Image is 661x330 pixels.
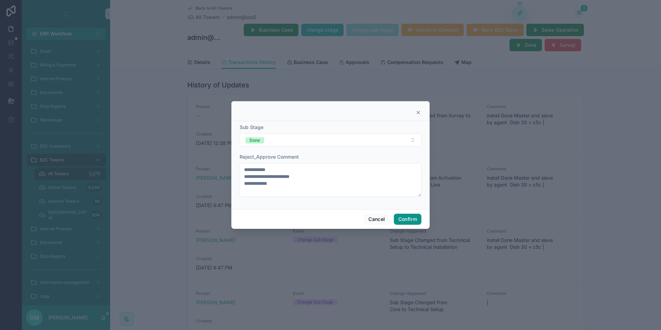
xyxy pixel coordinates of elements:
[394,214,421,225] button: Confirm
[364,214,389,225] button: Cancel
[240,124,263,130] span: Sub Stage
[250,137,260,143] div: Done
[240,154,299,160] span: Reject_Approve Comment
[240,134,421,147] button: Select Button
